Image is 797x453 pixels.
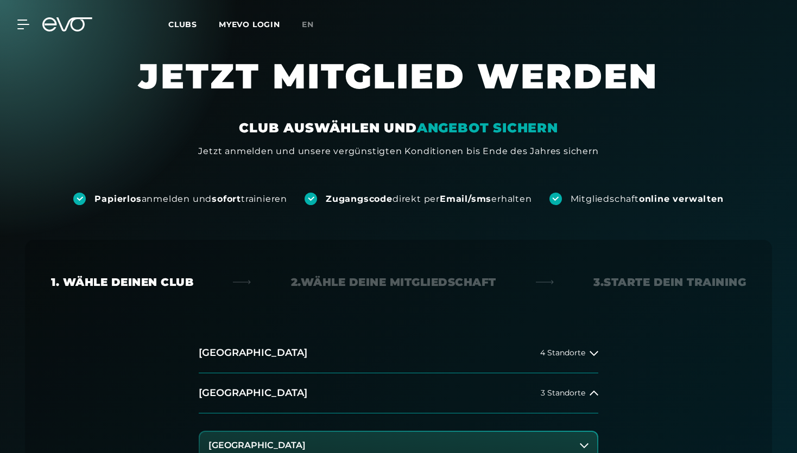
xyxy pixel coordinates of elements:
[94,194,141,204] strong: Papierlos
[199,333,598,373] button: [GEOGRAPHIC_DATA]4 Standorte
[168,19,219,29] a: Clubs
[73,54,724,119] h1: JETZT MITGLIED WERDEN
[593,275,746,290] div: 3. Starte dein Training
[326,193,532,205] div: direkt per erhalten
[239,119,558,137] div: CLUB AUSWÄHLEN UND
[94,193,287,205] div: anmelden und trainieren
[208,441,306,450] h3: [GEOGRAPHIC_DATA]
[326,194,393,204] strong: Zugangscode
[571,193,724,205] div: Mitgliedschaft
[212,194,241,204] strong: sofort
[541,389,585,397] span: 3 Standorte
[51,275,193,290] div: 1. Wähle deinen Club
[639,194,724,204] strong: online verwalten
[219,20,280,29] a: MYEVO LOGIN
[199,373,598,413] button: [GEOGRAPHIC_DATA]3 Standorte
[198,145,598,158] div: Jetzt anmelden und unsere vergünstigten Konditionen bis Ende des Jahres sichern
[302,20,314,29] span: en
[168,20,197,29] span: Clubs
[302,18,327,31] a: en
[540,349,585,357] span: 4 Standorte
[199,386,307,400] h2: [GEOGRAPHIC_DATA]
[417,120,558,136] em: ANGEBOT SICHERN
[440,194,491,204] strong: Email/sms
[291,275,496,290] div: 2. Wähle deine Mitgliedschaft
[199,346,307,360] h2: [GEOGRAPHIC_DATA]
